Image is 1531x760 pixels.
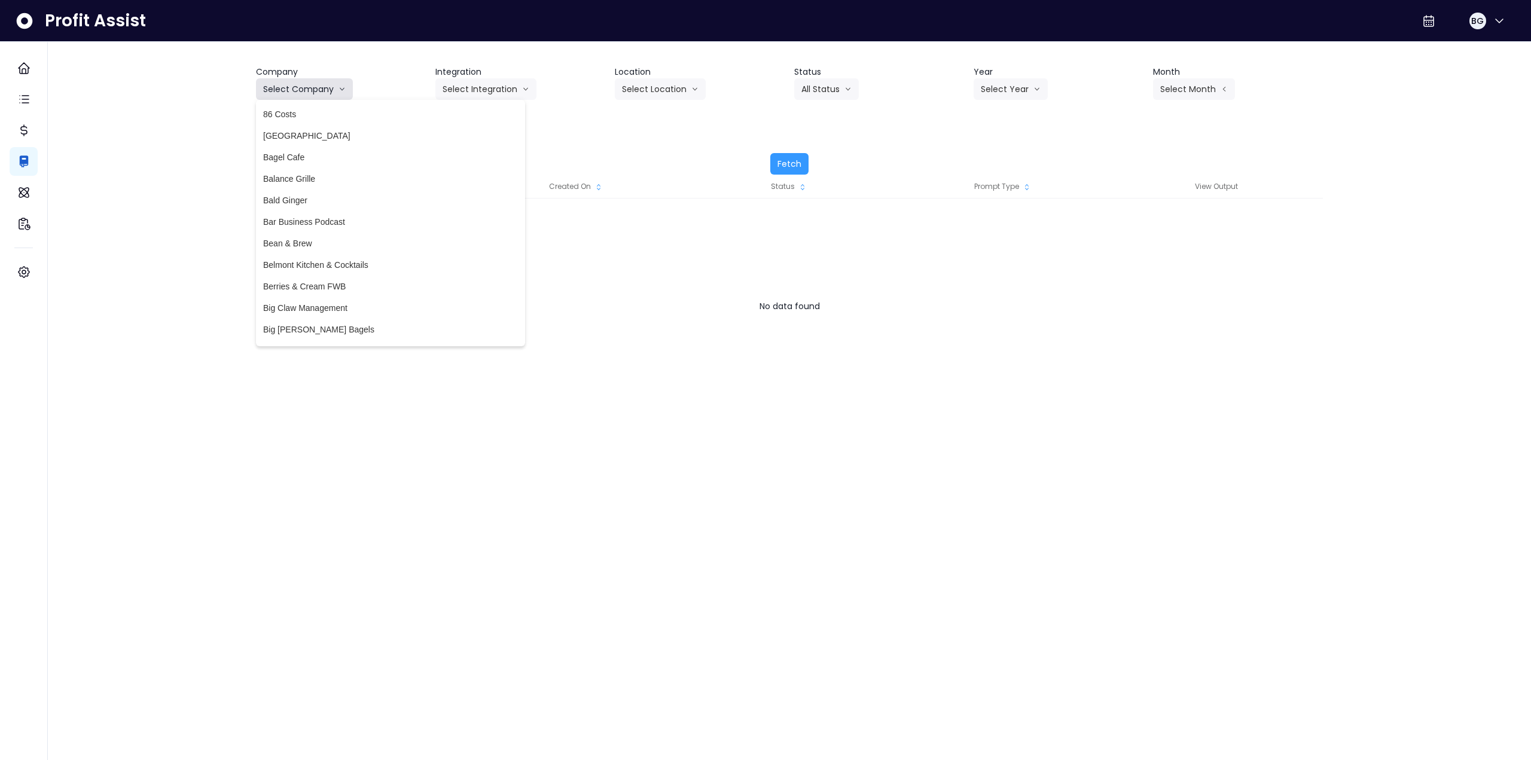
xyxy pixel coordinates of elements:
[256,294,1323,318] div: No data found
[263,130,518,142] span: [GEOGRAPHIC_DATA]
[1471,15,1484,27] span: BG
[256,66,426,78] header: Company
[594,182,603,192] svg: sort
[263,194,518,206] span: Bald Ginger
[435,78,536,100] button: Select Integrationarrow down line
[256,100,525,346] ul: Select Companyarrow down line
[844,83,852,95] svg: arrow down line
[469,175,683,199] div: Created On
[683,175,896,199] div: Status
[974,66,1143,78] header: Year
[256,78,353,100] button: Select Companyarrow down line
[263,259,518,271] span: Belmont Kitchen & Cocktails
[263,108,518,120] span: 86 Costs
[1153,78,1235,100] button: Select Montharrow left line
[263,302,518,314] span: Big Claw Management
[974,78,1048,100] button: Select Yeararrow down line
[263,173,518,185] span: Balance Grille
[691,83,699,95] svg: arrow down line
[1221,83,1228,95] svg: arrow left line
[45,10,146,32] span: Profit Assist
[263,237,518,249] span: Bean & Brew
[615,78,706,100] button: Select Locationarrow down line
[338,83,346,95] svg: arrow down line
[1109,175,1323,199] div: View Output
[896,175,1109,199] div: Prompt Type
[770,153,809,175] button: Fetch
[263,216,518,228] span: Bar Business Podcast
[794,78,859,100] button: All Statusarrow down line
[615,66,785,78] header: Location
[263,280,518,292] span: Berries & Cream FWB
[522,83,529,95] svg: arrow down line
[1022,182,1032,192] svg: sort
[1153,66,1323,78] header: Month
[263,151,518,163] span: Bagel Cafe
[798,182,807,192] svg: sort
[435,66,605,78] header: Integration
[263,323,518,335] span: Big [PERSON_NAME] Bagels
[1033,83,1041,95] svg: arrow down line
[794,66,964,78] header: Status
